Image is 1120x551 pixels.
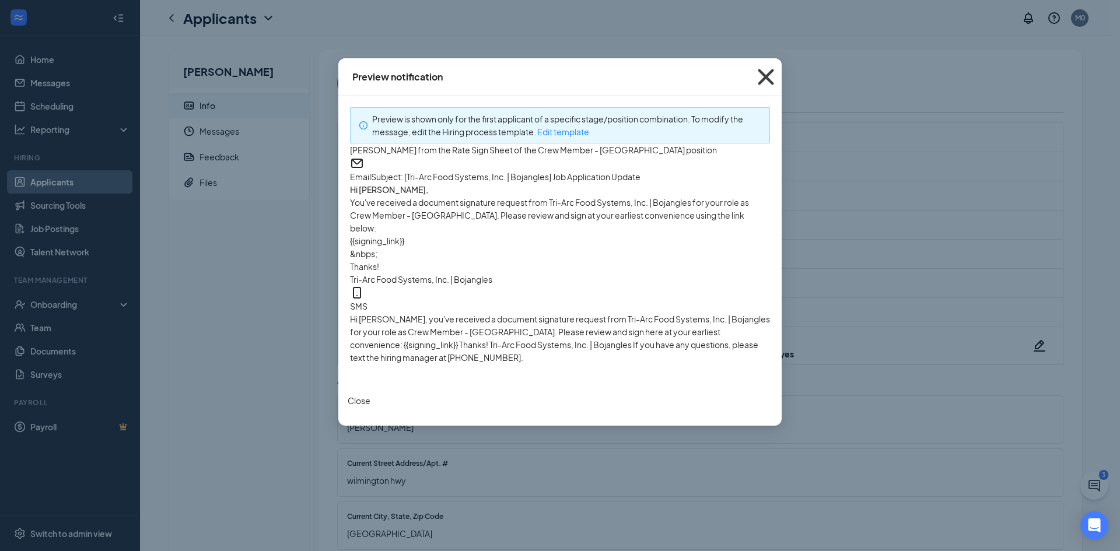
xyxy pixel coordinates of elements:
[350,273,770,286] p: Tri-Arc Food Systems, Inc. | Bojangles
[537,127,589,137] a: Edit template
[1080,511,1108,539] div: Open Intercom Messenger
[352,71,443,83] div: Preview notification
[359,121,367,129] span: info-circle
[348,394,370,407] button: Close
[350,183,770,196] h4: Hi [PERSON_NAME],
[350,248,377,259] span: &nbps;
[750,61,782,93] svg: Cross
[350,145,717,155] span: [PERSON_NAME] from the Rate Sign Sheet of the Crew Member - [GEOGRAPHIC_DATA] position
[372,114,743,137] span: Preview is shown only for the first applicant of a specific stage/position combination. To modify...
[350,286,770,311] span: SMS
[350,156,364,170] svg: Email
[350,286,364,300] svg: MobileSms
[350,234,770,247] p: {{signing_link}}
[750,58,782,96] button: Close
[350,196,770,234] p: You've received a document signature request from Tri-Arc Food Systems, Inc. | Bojangles for your...
[350,313,770,364] div: Hi [PERSON_NAME], you've received a document signature request from Tri-Arc Food Systems, Inc. | ...
[350,260,770,273] p: Thanks!
[371,171,640,182] span: Subject: [Tri-Arc Food Systems, Inc. | Bojangles] Job Application Update
[350,156,770,182] span: Email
